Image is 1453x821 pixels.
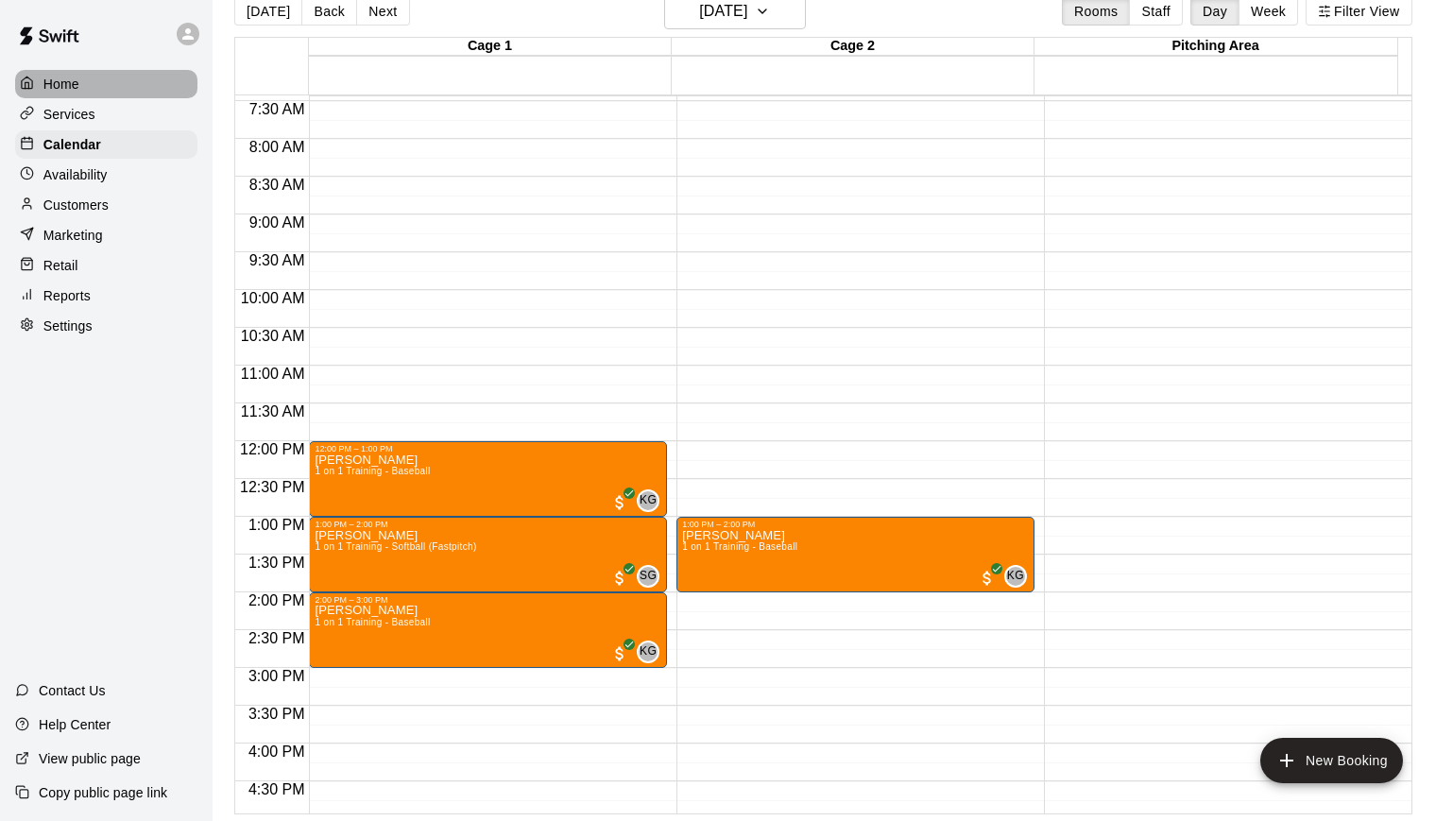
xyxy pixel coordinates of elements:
[315,617,430,627] span: 1 on 1 Training - Baseball
[244,517,310,533] span: 1:00 PM
[15,221,197,249] a: Marketing
[236,290,310,306] span: 10:00 AM
[309,441,667,517] div: 12:00 PM – 1:00 PM: Nolan Enns
[244,706,310,722] span: 3:30 PM
[1260,738,1403,783] button: add
[309,517,667,592] div: 1:00 PM – 2:00 PM: Madison McDonald
[244,668,310,684] span: 3:00 PM
[43,316,93,335] p: Settings
[644,641,659,663] span: Kanaan Gale
[309,38,672,56] div: Cage 1
[682,541,797,552] span: 1 on 1 Training - Baseball
[236,403,310,419] span: 11:30 AM
[43,105,95,124] p: Services
[15,282,197,310] a: Reports
[245,139,310,155] span: 8:00 AM
[43,135,101,154] p: Calendar
[39,749,141,768] p: View public page
[315,541,476,552] span: 1 on 1 Training - Softball (Fastpitch)
[244,630,310,646] span: 2:30 PM
[244,555,310,571] span: 1:30 PM
[235,441,309,457] span: 12:00 PM
[43,226,103,245] p: Marketing
[15,161,197,189] a: Availability
[245,214,310,231] span: 9:00 AM
[244,744,310,760] span: 4:00 PM
[978,569,997,588] span: All customers have paid
[644,489,659,512] span: Kanaan Gale
[1007,567,1024,586] span: KG
[682,520,1029,529] div: 1:00 PM – 2:00 PM
[43,196,109,214] p: Customers
[610,493,629,512] span: All customers have paid
[15,100,197,128] a: Services
[640,642,657,661] span: KG
[235,479,309,495] span: 12:30 PM
[39,681,106,700] p: Contact Us
[15,130,197,159] a: Calendar
[245,252,310,268] span: 9:30 AM
[637,489,659,512] div: Kanaan Gale
[244,781,310,797] span: 4:30 PM
[39,783,167,802] p: Copy public page link
[640,567,657,586] span: SG
[1034,38,1397,56] div: Pitching Area
[1012,565,1027,588] span: Kanaan Gale
[245,177,310,193] span: 8:30 AM
[15,191,197,219] a: Customers
[1004,565,1027,588] div: Kanaan Gale
[640,491,657,510] span: KG
[244,592,310,608] span: 2:00 PM
[676,517,1034,592] div: 1:00 PM – 2:00 PM: Ryan McDonald
[610,569,629,588] span: All customers have paid
[43,165,108,184] p: Availability
[15,312,197,340] a: Settings
[39,715,111,734] p: Help Center
[315,520,661,529] div: 1:00 PM – 2:00 PM
[43,75,79,94] p: Home
[315,595,661,605] div: 2:00 PM – 3:00 PM
[315,466,430,476] span: 1 on 1 Training - Baseball
[236,366,310,382] span: 11:00 AM
[309,592,667,668] div: 2:00 PM – 3:00 PM: Brody Van Roie
[644,565,659,588] span: Sienna Gale
[15,70,197,98] a: Home
[637,641,659,663] div: Kanaan Gale
[637,565,659,588] div: Sienna Gale
[15,251,197,280] a: Retail
[245,101,310,117] span: 7:30 AM
[610,644,629,663] span: All customers have paid
[43,256,78,275] p: Retail
[315,444,661,453] div: 12:00 PM – 1:00 PM
[43,286,91,305] p: Reports
[236,328,310,344] span: 10:30 AM
[672,38,1034,56] div: Cage 2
